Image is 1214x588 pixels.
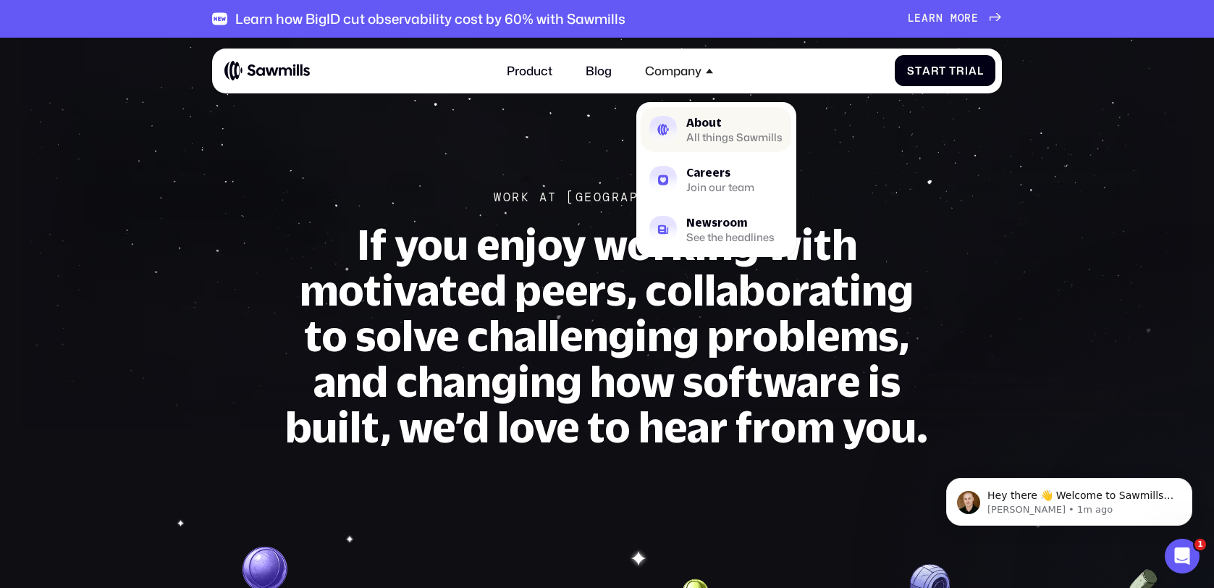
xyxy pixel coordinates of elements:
div: Work At [GEOGRAPHIC_DATA] [494,190,720,204]
div: See the headlines [686,232,775,242]
a: NewsroomSee the headlines [641,207,791,253]
div: About [686,117,783,128]
span: r [956,64,965,77]
span: e [914,12,922,25]
span: r [929,12,936,25]
span: t [939,64,946,77]
h1: If you enjoy working with motivated peers, collaborating to solve challenging problems, and chang... [284,222,930,450]
span: a [969,64,977,77]
a: Learnmore [908,12,1002,25]
span: L [908,12,915,25]
a: Blog [576,54,620,87]
div: Join our team [686,182,754,192]
span: S [907,64,915,77]
span: T [949,64,956,77]
span: 1 [1194,539,1206,550]
span: l [977,64,984,77]
a: AboutAll things Sawmills [641,107,791,153]
div: Careers [686,167,754,178]
span: n [936,12,943,25]
span: r [931,64,940,77]
a: StartTrial [895,55,995,86]
span: m [950,12,958,25]
span: a [922,64,931,77]
span: a [922,12,929,25]
div: Company [636,54,722,87]
div: Newsroom [686,217,775,228]
div: Learn how BigID cut observability cost by 60% with Sawmills [235,11,625,28]
div: Company [645,64,701,78]
iframe: Intercom notifications message [924,448,1214,549]
span: r [964,12,971,25]
a: Product [497,54,561,87]
nav: Company [636,87,796,257]
div: All things Sawmills [686,133,783,142]
iframe: Intercom live chat [1165,539,1200,574]
a: CareersJoin our team [641,157,791,203]
span: t [915,64,922,77]
span: o [958,12,965,25]
span: e [971,12,979,25]
span: i [965,64,969,77]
